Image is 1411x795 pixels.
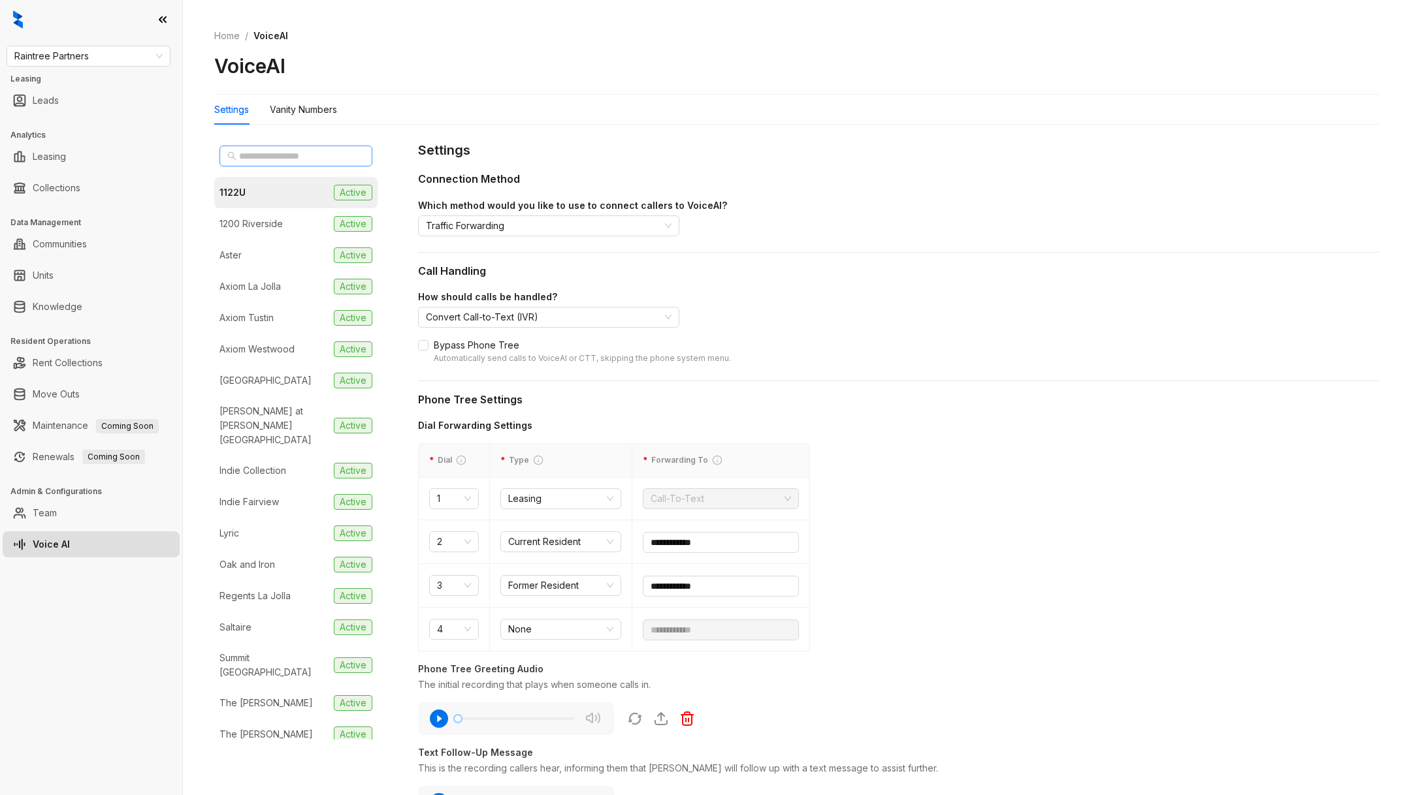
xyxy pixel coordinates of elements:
[3,87,180,114] li: Leads
[334,695,372,711] span: Active
[3,262,180,288] li: Units
[334,216,372,232] span: Active
[3,350,180,376] li: Rent Collections
[418,678,1380,692] div: The initial recording that plays when someone calls in.
[426,307,672,327] span: Convert Call-to-Text (IVR)
[82,450,145,464] span: Coming Soon
[508,576,613,595] span: Former Resident
[3,500,180,526] li: Team
[33,381,80,407] a: Move Outs
[219,727,313,741] div: The [PERSON_NAME]
[13,10,23,29] img: logo
[508,532,613,552] span: Current Resident
[3,413,180,439] li: Maintenance
[219,404,329,447] div: [PERSON_NAME] at [PERSON_NAME][GEOGRAPHIC_DATA]
[219,557,275,572] div: Oak and Iron
[3,444,180,470] li: Renewals
[219,651,329,679] div: Summit [GEOGRAPHIC_DATA]
[219,217,283,231] div: 1200 Riverside
[508,489,613,508] span: Leasing
[219,589,291,603] div: Regents La Jolla
[33,500,57,526] a: Team
[334,619,372,635] span: Active
[429,454,479,467] div: Dial
[214,102,249,117] div: Settings
[219,373,312,388] div: [GEOGRAPHIC_DATA]
[334,588,372,604] span: Active
[219,526,239,540] div: Lyric
[219,311,274,325] div: Axiom Tustin
[33,87,59,114] a: Leads
[418,662,1380,676] div: Phone Tree Greeting Audio
[10,486,182,497] h3: Admin & Configurations
[437,489,471,508] span: 1
[434,352,731,365] div: Automatically send calls to VoiceAI or CTT, skipping the phone system menu.
[214,54,285,78] h2: VoiceAI
[437,619,471,639] span: 4
[334,557,372,572] span: Active
[96,419,159,433] span: Coming Soon
[33,231,87,257] a: Communities
[334,525,372,541] span: Active
[245,29,248,43] li: /
[418,392,1380,408] div: Phone Tree Settings
[33,175,80,201] a: Collections
[3,294,180,320] li: Knowledge
[334,418,372,433] span: Active
[334,657,372,673] span: Active
[33,294,82,320] a: Knowledge
[10,217,182,228] h3: Data Management
[33,144,66,170] a: Leasing
[219,248,242,262] div: Aster
[334,373,372,388] span: Active
[437,532,471,552] span: 2
[219,463,286,478] div: Indie Collection
[418,263,1380,279] div: Call Handling
[219,279,281,294] div: Axiom La Jolla
[253,30,288,41] span: VoiceAI
[334,279,372,294] span: Active
[500,454,621,467] div: Type
[219,495,279,509] div: Indie Fairview
[33,531,70,557] a: Voice AI
[651,489,791,508] span: Call-To-Text
[33,444,145,470] a: RenewalsComing Soon
[418,290,1380,304] div: How should calls be handled?
[219,696,313,710] div: The [PERSON_NAME]
[334,494,372,510] span: Active
[212,29,242,43] a: Home
[10,335,182,347] h3: Resident Operations
[418,761,1380,775] div: This is the recording callers hear, informing them that [PERSON_NAME] will follow up with a text ...
[418,745,1380,760] div: Text Follow-Up Message
[418,418,810,433] div: Dial Forwarding Settings
[33,262,54,288] a: Units
[334,185,372,200] span: Active
[643,454,799,467] div: Forwarding To
[508,619,613,639] span: None
[3,175,180,201] li: Collections
[33,350,103,376] a: Rent Collections
[14,46,163,66] span: Raintree Partners
[334,341,372,357] span: Active
[334,463,372,478] span: Active
[437,576,471,595] span: 3
[334,310,372,326] span: Active
[219,185,246,200] div: 1122U
[418,140,1380,161] div: Settings
[219,342,295,356] div: Axiom Westwood
[334,726,372,742] span: Active
[3,144,180,170] li: Leasing
[426,216,672,236] span: Traffic Forwarding
[10,129,182,141] h3: Analytics
[227,151,236,161] span: search
[418,198,1380,213] div: Which method would you like to use to connect callers to VoiceAI?
[3,381,180,407] li: Move Outs
[429,338,736,365] span: Bypass Phone Tree
[334,247,372,263] span: Active
[219,620,251,634] div: Saltaire
[10,73,182,85] h3: Leasing
[418,171,1380,187] div: Connection Method
[3,231,180,257] li: Communities
[270,102,337,117] div: Vanity Numbers
[3,531,180,557] li: Voice AI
